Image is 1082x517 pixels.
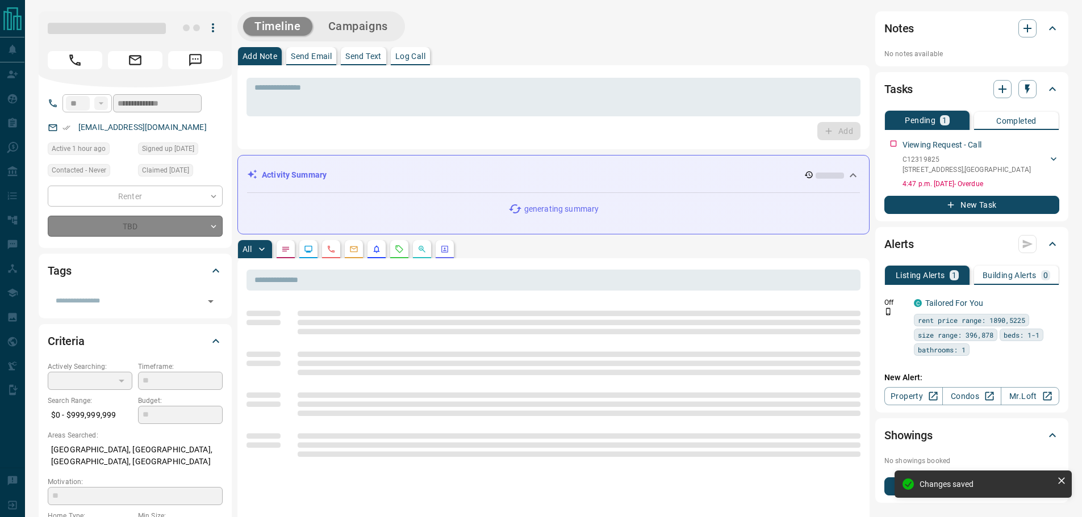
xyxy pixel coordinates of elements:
[884,49,1059,59] p: No notes available
[884,230,1059,258] div: Alerts
[952,271,956,279] p: 1
[243,17,312,36] button: Timeline
[349,245,358,254] svg: Emails
[168,51,223,69] span: Message
[262,169,327,181] p: Activity Summary
[48,396,132,406] p: Search Range:
[138,164,223,180] div: Fri Aug 08 2025
[884,235,914,253] h2: Alerts
[942,387,1001,405] a: Condos
[996,117,1037,125] p: Completed
[884,456,1059,466] p: No showings booked
[317,17,399,36] button: Campaigns
[395,245,404,254] svg: Requests
[48,257,223,284] div: Tags
[52,143,106,154] span: Active 1 hour ago
[243,245,252,253] p: All
[138,142,223,158] div: Fri Apr 12 2024
[281,245,290,254] svg: Notes
[48,406,132,424] p: $0 - $999,999,999
[884,387,943,405] a: Property
[417,245,427,254] svg: Opportunities
[345,52,382,60] p: Send Text
[524,203,599,215] p: generating summary
[48,477,223,487] p: Motivation:
[884,372,1059,384] p: New Alert:
[372,245,381,254] svg: Listing Alerts
[395,52,425,60] p: Log Call
[896,271,945,279] p: Listing Alerts
[884,75,1059,103] div: Tasks
[983,271,1037,279] p: Building Alerts
[884,80,913,98] h2: Tasks
[48,262,71,280] h2: Tags
[905,116,935,124] p: Pending
[48,440,223,471] p: [GEOGRAPHIC_DATA], [GEOGRAPHIC_DATA], [GEOGRAPHIC_DATA], [GEOGRAPHIC_DATA]
[48,362,132,372] p: Actively Searching:
[884,19,914,37] h2: Notes
[884,15,1059,42] div: Notes
[920,480,1052,489] div: Changes saved
[52,165,106,176] span: Contacted - Never
[884,297,907,308] p: Off
[291,52,332,60] p: Send Email
[48,142,132,158] div: Tue Aug 12 2025
[62,124,70,132] svg: Email Verified
[884,196,1059,214] button: New Task
[1043,271,1048,279] p: 0
[914,299,922,307] div: condos.ca
[884,308,892,316] svg: Push Notification Only
[304,245,313,254] svg: Lead Browsing Activity
[138,396,223,406] p: Budget:
[903,152,1059,177] div: C12319825[STREET_ADDRESS],[GEOGRAPHIC_DATA]
[903,154,1031,165] p: C12319825
[918,344,966,355] span: bathrooms: 1
[247,165,860,186] div: Activity Summary
[1001,387,1059,405] a: Mr.Loft
[327,245,336,254] svg: Calls
[48,332,85,350] h2: Criteria
[108,51,162,69] span: Email
[918,314,1025,326] span: rent price range: 1890,5225
[903,165,1031,175] p: [STREET_ADDRESS] , [GEOGRAPHIC_DATA]
[942,116,947,124] p: 1
[203,293,219,309] button: Open
[78,123,207,132] a: [EMAIL_ADDRESS][DOMAIN_NAME]
[1004,329,1039,341] span: beds: 1-1
[243,52,277,60] p: Add Note
[48,186,223,207] div: Renter
[918,329,993,341] span: size range: 396,878
[138,362,223,372] p: Timeframe:
[903,179,1059,189] p: 4:47 p.m. [DATE] - Overdue
[884,426,933,444] h2: Showings
[903,139,981,151] p: Viewing Request - Call
[48,51,102,69] span: Call
[925,299,983,308] a: Tailored For You
[884,422,1059,449] div: Showings
[884,477,1059,495] button: New Showing
[142,143,194,154] span: Signed up [DATE]
[48,327,223,355] div: Criteria
[48,430,223,440] p: Areas Searched:
[440,245,449,254] svg: Agent Actions
[142,165,189,176] span: Claimed [DATE]
[48,216,223,237] div: TBD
